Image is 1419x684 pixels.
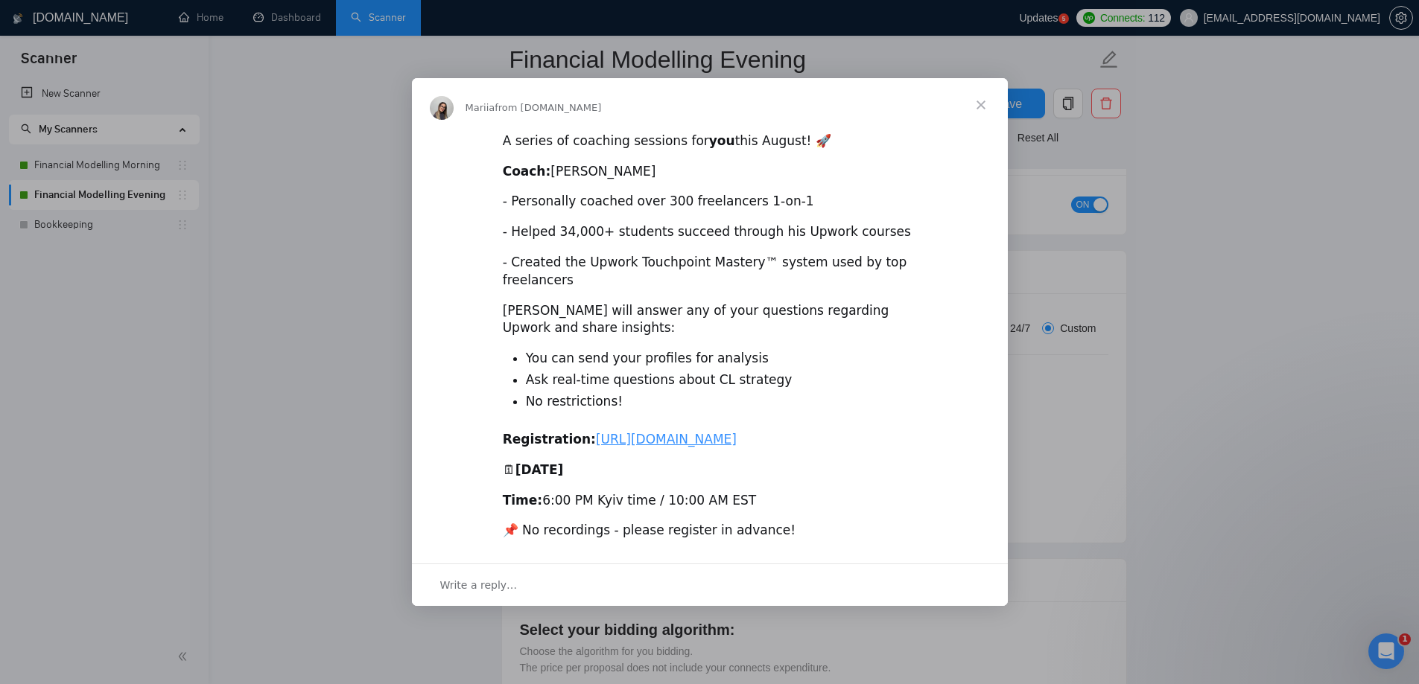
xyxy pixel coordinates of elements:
span: Close [954,78,1008,132]
div: 📌 No recordings - please register in advance! [503,522,917,540]
div: Open conversation and reply [412,563,1008,606]
div: 6:00 PM Kyiv time / 10:00 AM EST [503,492,917,510]
div: [PERSON_NAME] will answer any of your questions regarding Upwork and share insights: [503,302,917,338]
div: - Created the Upwork Touchpoint Mastery™ system used by top freelancers [503,254,917,290]
b: Registration: [503,432,596,447]
div: 🗓 [503,461,917,479]
div: A series of coaching sessions for this August! 🚀 [503,132,917,150]
div: - Helped 34,000+ students succeed through his Upwork courses [503,223,917,241]
span: Mariia [466,102,495,113]
a: [URL][DOMAIN_NAME] [596,432,737,447]
div: [PERSON_NAME] [503,163,917,181]
li: You can send your profiles for analysis [526,350,917,368]
span: from [DOMAIN_NAME] [495,102,601,113]
b: [DATE] [515,462,564,477]
b: Time: [503,493,542,508]
img: Profile image for Mariia [430,96,454,120]
li: No restrictions! [526,393,917,411]
div: - Personally coached over 300 freelancers 1-on-1 [503,193,917,211]
span: Write a reply… [440,575,518,595]
li: Ask real-time questions about CL strategy [526,371,917,389]
b: you [709,133,735,148]
b: Coach: [503,164,551,179]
